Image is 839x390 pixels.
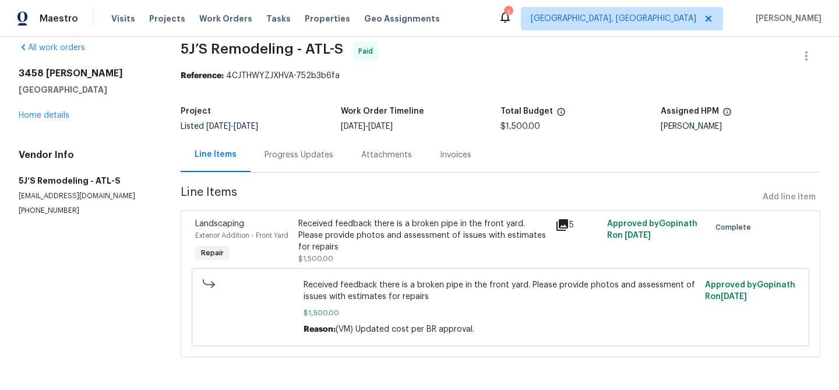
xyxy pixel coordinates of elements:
[304,307,698,319] span: $1,500.00
[265,149,333,161] div: Progress Updates
[19,68,153,79] h2: 3458 [PERSON_NAME]
[721,293,747,301] span: [DATE]
[504,7,512,19] div: 1
[206,122,231,131] span: [DATE]
[358,45,378,57] span: Paid
[195,232,288,239] span: Exterior Addition - Front Yard
[206,122,258,131] span: -
[19,44,85,52] a: All work orders
[181,42,343,56] span: 5J’S Remodeling - ATL-S
[195,220,244,228] span: Landscaping
[531,13,696,24] span: [GEOGRAPHIC_DATA], [GEOGRAPHIC_DATA]
[181,122,258,131] span: Listed
[625,231,651,240] span: [DATE]
[234,122,258,131] span: [DATE]
[305,13,350,24] span: Properties
[196,247,228,259] span: Repair
[607,220,697,240] span: Approved by Gopinath R on
[19,111,69,120] a: Home details
[368,122,393,131] span: [DATE]
[556,107,566,122] span: The total cost of line items that have been proposed by Opendoor. This sum includes line items th...
[298,255,333,262] span: $1,500.00
[661,107,719,115] h5: Assigned HPM
[341,122,365,131] span: [DATE]
[199,13,252,24] span: Work Orders
[500,107,553,115] h5: Total Budget
[181,187,758,208] span: Line Items
[19,206,153,216] p: [PHONE_NUMBER]
[266,15,291,23] span: Tasks
[440,149,471,161] div: Invoices
[19,149,153,161] h4: Vendor Info
[304,325,336,333] span: Reason:
[19,84,153,96] h5: [GEOGRAPHIC_DATA]
[195,149,237,160] div: Line Items
[298,218,549,253] div: Received feedback there is a broken pipe in the front yard. Please provide photos and assessment ...
[304,279,698,303] span: Received feedback there is a broken pipe in the front yard. Please provide photos and assessment ...
[361,149,412,161] div: Attachments
[19,175,153,187] h5: 5J’S Remodeling - ATL-S
[111,13,135,24] span: Visits
[181,107,211,115] h5: Project
[149,13,185,24] span: Projects
[364,13,440,24] span: Geo Assignments
[341,107,424,115] h5: Work Order Timeline
[341,122,393,131] span: -
[181,72,224,80] b: Reference:
[722,107,732,122] span: The hpm assigned to this work order.
[661,122,820,131] div: [PERSON_NAME]
[181,70,820,82] div: 4CJTHWYZJXHVA-752b3b6fa
[40,13,78,24] span: Maestro
[705,281,795,301] span: Approved by Gopinath R on
[500,122,540,131] span: $1,500.00
[751,13,822,24] span: [PERSON_NAME]
[336,325,474,333] span: (VM) Updated cost per BR approval.
[19,191,153,201] p: [EMAIL_ADDRESS][DOMAIN_NAME]
[555,218,600,232] div: 5
[715,222,756,233] span: Complete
